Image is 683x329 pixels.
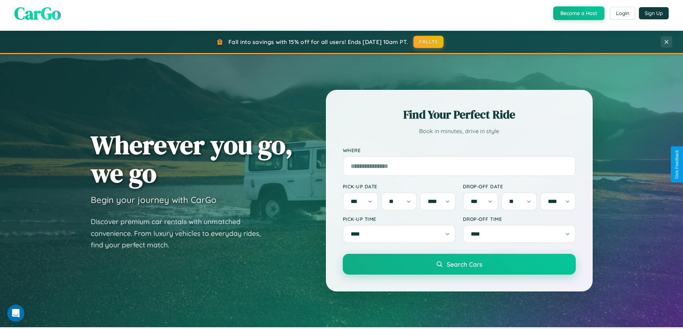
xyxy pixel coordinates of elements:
p: Book in minutes, drive in style [343,126,576,136]
p: Discover premium car rentals with unmatched convenience. From luxury vehicles to everyday rides, ... [91,216,270,251]
button: Sign Up [639,7,669,19]
h2: Find Your Perfect Ride [343,107,576,122]
span: Search Cars [447,260,482,268]
button: Become a Host [553,6,604,20]
button: Login [610,7,635,20]
label: Pick-up Time [343,216,456,222]
h1: Wherever you go, we go [91,131,293,187]
label: Drop-off Time [463,216,576,222]
h3: Begin your journey with CarGo [91,194,217,205]
span: CarGo [14,1,61,25]
label: Pick-up Date [343,183,456,189]
div: Give Feedback [674,150,679,179]
label: Drop-off Date [463,183,576,189]
button: Search Cars [343,254,576,275]
iframe: Intercom live chat [7,305,24,322]
button: FALL15 [413,36,444,48]
span: Fall into savings with 15% off for all users! Ends [DATE] 10am PT. [228,38,408,45]
label: Where [343,147,576,153]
